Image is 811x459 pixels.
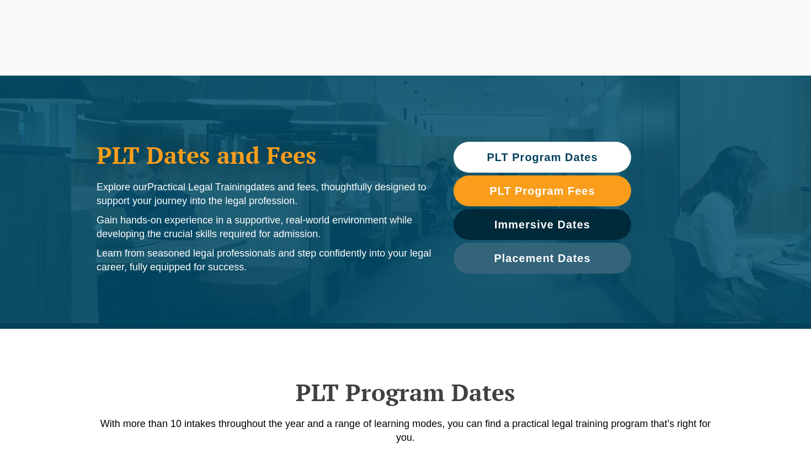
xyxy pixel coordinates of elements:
span: Practical Legal Training [147,182,250,193]
a: Placement Dates [453,243,631,274]
h1: PLT Dates and Fees [97,141,431,169]
span: Placement Dates [494,253,590,264]
h2: PLT Program Dates [91,378,720,406]
p: With more than 10 intakes throughout the year and a range of learning modes, you can find a pract... [91,417,720,445]
a: Immersive Dates [453,209,631,240]
span: Immersive Dates [494,219,590,230]
span: PLT Program Fees [489,185,595,196]
a: PLT Program Fees [453,175,631,206]
p: Gain hands-on experience in a supportive, real-world environment while developing the crucial ski... [97,214,431,241]
p: Learn from seasoned legal professionals and step confidently into your legal career, fully equipp... [97,247,431,274]
a: PLT Program Dates [453,142,631,173]
span: PLT Program Dates [487,152,597,163]
p: Explore our dates and fees, thoughtfully designed to support your journey into the legal profession. [97,180,431,208]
